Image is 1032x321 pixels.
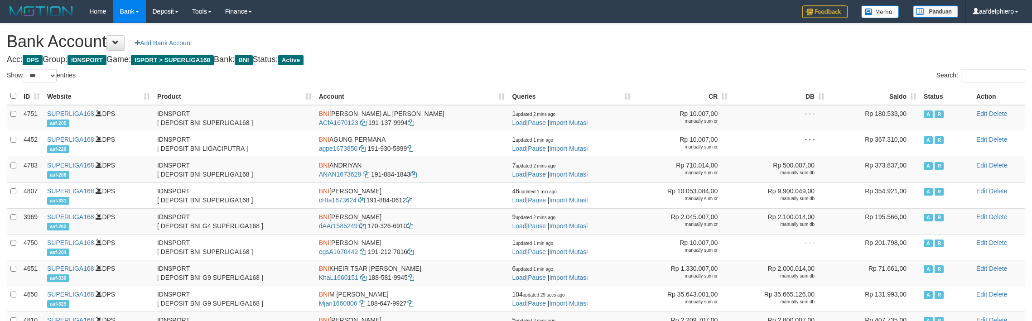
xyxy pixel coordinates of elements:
[512,291,588,307] span: | |
[828,131,920,157] td: Rp 367.310,00
[512,187,556,195] span: 46
[828,105,920,131] td: Rp 180.533,00
[924,214,933,221] span: Active
[512,239,588,255] span: | |
[516,112,555,117] span: updated 2 mins ago
[43,131,154,157] td: DPS
[319,162,329,169] span: BNI
[359,300,365,307] a: Copy Mjan1660806 to clipboard
[154,87,315,105] th: Product: activate to sort column ascending
[319,145,358,152] a: agpe1673850
[861,5,899,18] img: Button%20Memo.svg
[406,196,412,204] a: Copy 1918840612 to clipboard
[131,55,214,65] span: ISPORT > SUPERLIGA168
[731,234,828,260] td: - - -
[154,286,315,311] td: IDNSPORT [ DEPOSIT BNI G9 SUPERLIGA168 ]
[154,182,315,208] td: IDNSPORT [ DEPOSIT BNI SUPERLIGA168 ]
[360,119,367,126] a: Copy ACfA1670123 to clipboard
[634,105,731,131] td: Rp 10.007,00
[828,286,920,311] td: Rp 131.993,00
[315,87,509,105] th: Account: activate to sort column ascending
[20,131,43,157] td: 4452
[638,196,718,202] div: manually sum cr
[407,145,413,152] a: Copy 1919305899 to clipboard
[512,222,526,230] a: Load
[735,196,815,202] div: manually sum db
[989,110,1007,117] a: Delete
[508,87,634,105] th: Queries: activate to sort column ascending
[634,87,731,105] th: CR: activate to sort column ascending
[23,55,43,65] span: DPS
[828,208,920,234] td: Rp 195.566,00
[319,239,329,246] span: BNI
[47,110,94,117] a: SUPERLIGA168
[549,222,588,230] a: Import Mutasi
[735,273,815,279] div: manually sum db
[363,171,369,178] a: Copy ANAN1673628 to clipboard
[828,234,920,260] td: Rp 201.798,00
[634,182,731,208] td: Rp 10.053.084,00
[512,162,588,178] span: | |
[731,131,828,157] td: - - -
[528,145,546,152] a: Pause
[47,291,94,298] a: SUPERLIGA168
[634,260,731,286] td: Rp 1.330.007,00
[989,136,1007,143] a: Delete
[989,291,1007,298] a: Delete
[731,182,828,208] td: Rp 9.900.049,00
[961,69,1025,82] input: Search:
[638,299,718,305] div: manually sum cr
[634,208,731,234] td: Rp 2.045.007,00
[634,131,731,157] td: Rp 10.007,00
[731,157,828,182] td: Rp 500.007,00
[516,138,553,143] span: updated 1 min ago
[528,274,546,281] a: Pause
[731,87,828,105] th: DB: activate to sort column ascending
[154,234,315,260] td: IDNSPORT [ DEPOSIT BNI SUPERLIGA168 ]
[512,110,555,117] span: 1
[638,273,718,279] div: manually sum cr
[512,196,526,204] a: Load
[512,136,588,152] span: | |
[924,110,933,118] span: Active
[319,136,329,143] span: BNI
[408,119,414,126] a: Copy 1911379994 to clipboard
[802,5,848,18] img: Feedback.jpg
[638,144,718,150] div: manually sum cr
[516,241,553,246] span: updated 1 min ago
[319,213,329,220] span: BNI
[319,291,329,298] span: BNI
[549,119,588,126] a: Import Mutasi
[235,55,252,65] span: BNI
[359,145,366,152] a: Copy agpe1673850 to clipboard
[154,157,315,182] td: IDNSPORT [ DEPOSIT BNI SUPERLIGA168 ]
[976,110,987,117] a: Edit
[731,208,828,234] td: Rp 2.100.014,00
[976,239,987,246] a: Edit
[516,163,555,168] span: updated 2 mins ago
[989,213,1007,220] a: Delete
[549,274,588,281] a: Import Mutasi
[407,300,413,307] a: Copy 1886479927 to clipboard
[20,260,43,286] td: 4651
[634,157,731,182] td: Rp 710.014,00
[154,131,315,157] td: IDNSPORT [ DEPOSIT BNI LIGACIPUTRA ]
[549,248,588,255] a: Import Mutasi
[935,110,944,118] span: Running
[638,221,718,228] div: manually sum cr
[634,234,731,260] td: Rp 10.007,00
[43,260,154,286] td: DPS
[731,105,828,131] td: - - -
[360,274,367,281] a: Copy KhaL1660151 to clipboard
[20,87,43,105] th: ID: activate to sort column ascending
[154,208,315,234] td: IDNSPORT [ DEPOSIT BNI G4 SUPERLIGA168 ]
[20,234,43,260] td: 4750
[360,248,366,255] a: Copy egsA1670442 to clipboard
[410,171,417,178] a: Copy 1918841843 to clipboard
[319,110,329,117] span: BNI
[512,119,526,126] a: Load
[735,299,815,305] div: manually sum db
[935,214,944,221] span: Running
[319,300,357,307] a: Mjan1660806
[7,33,1025,51] h1: Bank Account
